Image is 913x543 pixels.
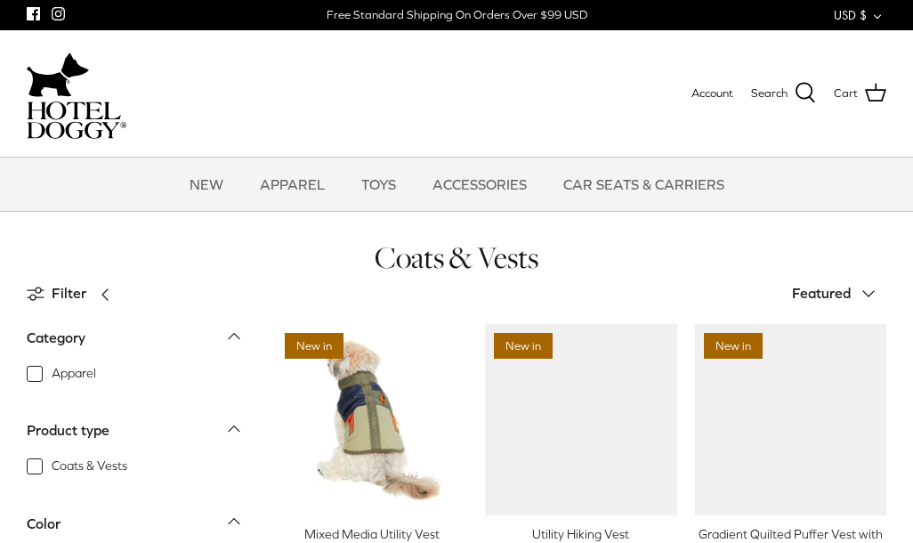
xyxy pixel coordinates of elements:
a: Category [27,324,240,364]
img: dog-icon.svg [27,48,89,101]
span: Cart [834,85,858,103]
a: NEW [174,158,239,211]
a: hoteldoggycom [27,48,126,139]
a: Cart [834,82,886,105]
span: New in [704,333,763,359]
a: CAR SEATS & CARRIERS [547,158,740,211]
a: APPAREL [244,158,341,211]
img: hoteldoggycom [27,101,126,139]
span: Filter [52,282,86,305]
div: Product type [27,419,109,442]
div: Free Standard Shipping On Orders Over $99 USD [327,7,587,23]
a: Instagram [52,7,65,20]
span: Account [691,86,733,100]
a: Search [751,82,816,105]
div: Color [27,513,61,536]
a: Facebook [27,7,40,20]
a: Product type [27,417,240,457]
h1: Coats & Vests [27,239,886,277]
span: Coats & Vests [52,458,127,475]
span: New in [494,333,553,359]
a: Account [691,85,733,103]
span: Search [751,85,788,103]
a: Free Standard Shipping On Orders Over $99 USD [327,2,587,28]
div: Category [27,327,85,350]
span: New in [285,333,343,359]
a: Gradient Quilted Puffer Vest with Microfleece Lining [695,324,886,515]
a: ACCESSORIES [416,158,543,211]
button: Featured [792,274,886,313]
a: TOYS [345,158,412,211]
span: Featured [792,285,851,301]
a: Utility Hiking Vest [485,324,676,515]
span: Apparel [52,365,96,383]
a: Filter [27,272,122,315]
a: Mixed Media Utility Vest [276,324,467,515]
